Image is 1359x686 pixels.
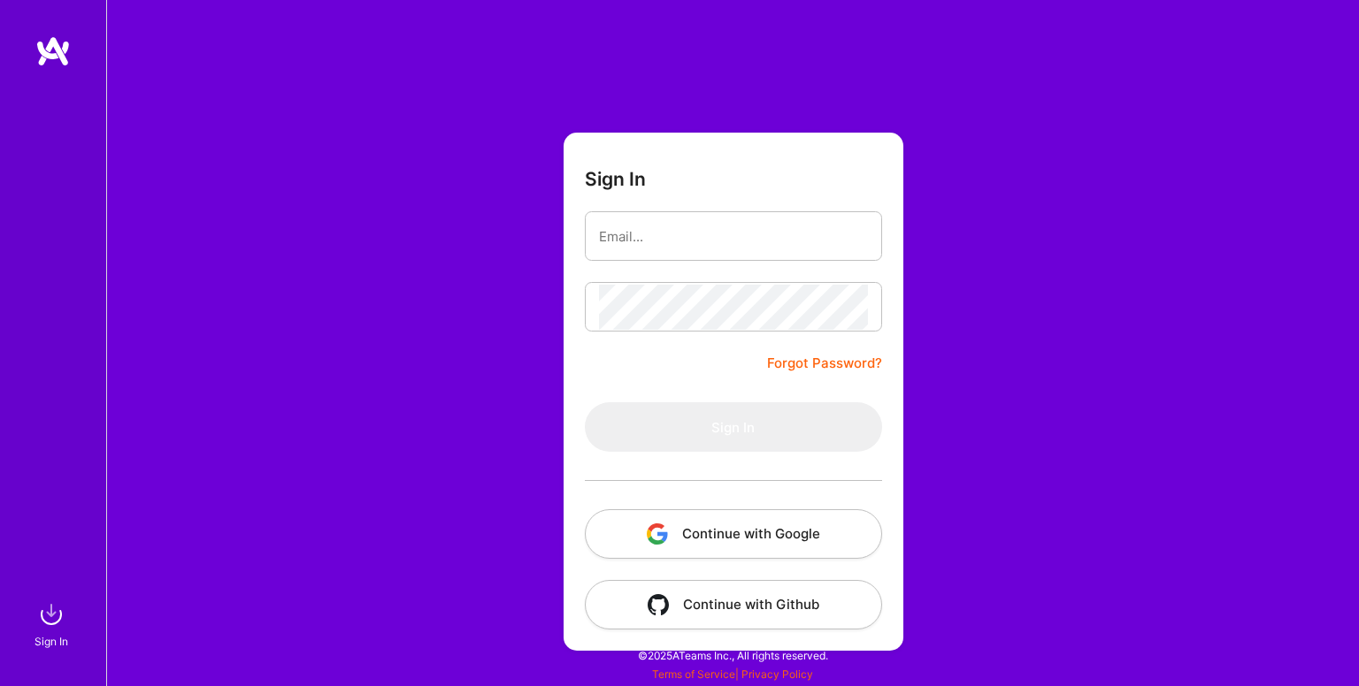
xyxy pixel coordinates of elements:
[652,667,813,681] span: |
[585,509,882,559] button: Continue with Google
[599,214,868,259] input: Email...
[767,353,882,374] a: Forgot Password?
[585,168,646,190] h3: Sign In
[648,594,669,615] img: icon
[106,633,1359,677] div: © 2025 ATeams Inc., All rights reserved.
[37,597,69,651] a: sign inSign In
[585,402,882,452] button: Sign In
[34,597,69,632] img: sign in
[741,667,813,681] a: Privacy Policy
[652,667,735,681] a: Terms of Service
[585,580,882,629] button: Continue with Github
[35,35,71,67] img: logo
[35,632,68,651] div: Sign In
[647,523,668,545] img: icon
